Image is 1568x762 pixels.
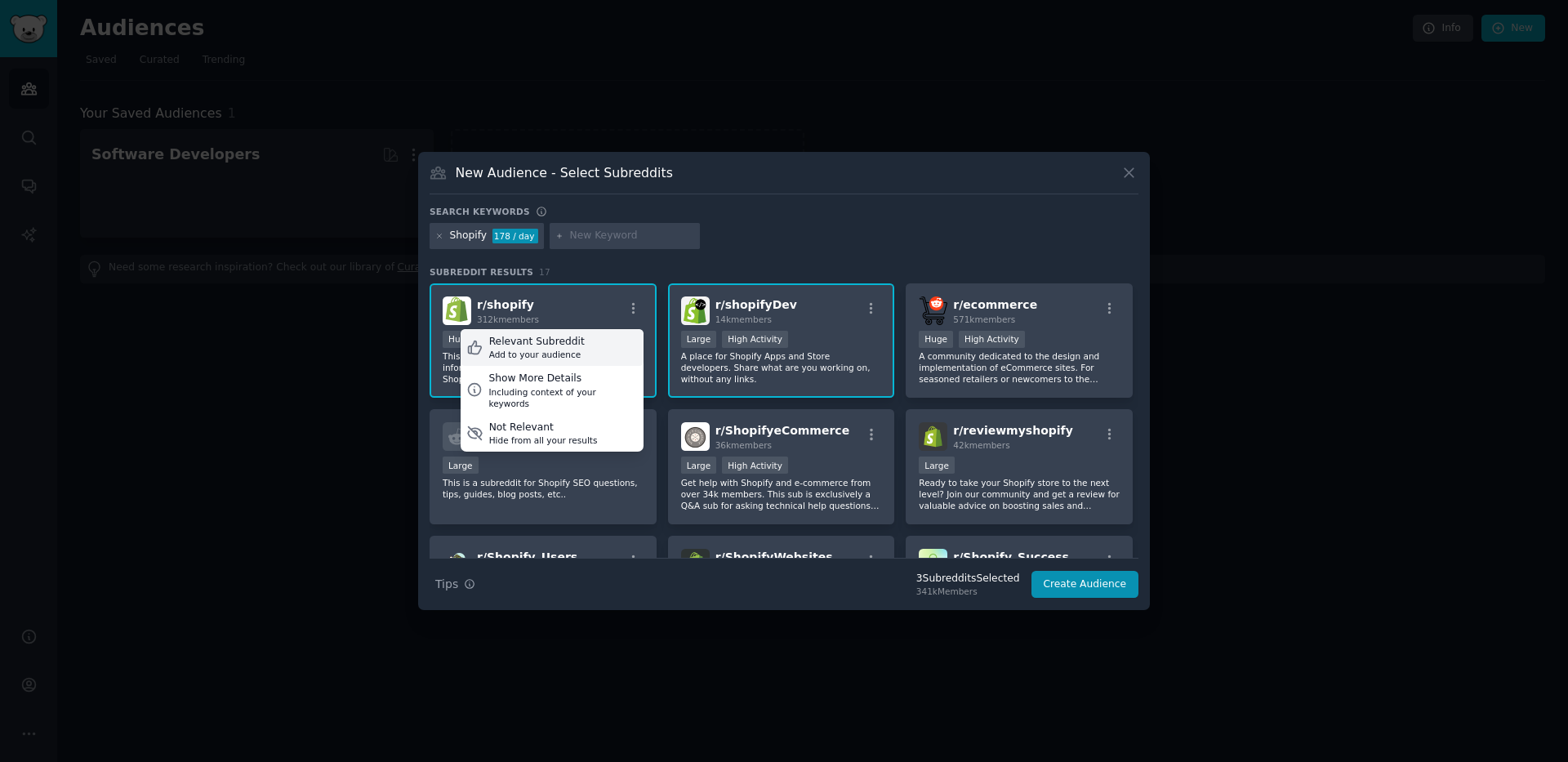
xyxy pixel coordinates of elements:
p: This is a subreddit for Shopify SEO questions, tips, guides, blog posts, etc.. [443,477,644,500]
div: Show More Details [488,372,637,386]
div: Large [443,457,479,474]
div: 3 Subreddit s Selected [916,572,1020,586]
img: shopifyDev [681,296,710,325]
div: Relevant Subreddit [489,335,585,350]
span: r/ reviewmyshopify [953,424,1072,437]
p: A community dedicated to the design and implementation of eCommerce sites. For seasoned retailers... [919,350,1120,385]
span: 17 [539,267,550,277]
div: Including context of your keywords [488,386,637,409]
span: 36k members [715,440,772,450]
input: New Keyword [570,229,694,243]
div: Shopify [450,229,488,243]
img: reviewmyshopify [919,422,947,451]
div: Huge [443,331,477,348]
img: ShopifyWebsites [681,549,710,577]
p: A place for Shopify Apps and Store developers. Share what are you working on, without any links. [681,350,882,385]
span: r/ Shopify_Success [953,550,1069,564]
span: 42k members [953,440,1009,450]
img: Shopify_Success [919,549,947,577]
span: r/ ShopifyWebsites [715,550,833,564]
img: Shopify_Users [443,549,471,577]
div: Add to your audience [489,349,585,360]
h3: New Audience - Select Subreddits [456,164,673,181]
span: r/ shopify [477,298,534,311]
span: r/ Shopify_Users [477,550,577,564]
div: 178 / day [492,229,538,243]
img: ShopifyeCommerce [681,422,710,451]
div: High Activity [722,331,788,348]
img: shopify [443,296,471,325]
div: Huge [919,331,953,348]
div: Large [681,331,717,348]
span: 571k members [953,314,1015,324]
span: 312k members [477,314,539,324]
span: Tips [435,576,458,593]
div: Large [919,457,955,474]
button: Tips [430,570,481,599]
h3: Search keywords [430,206,530,217]
div: Hide from all your results [489,434,598,446]
div: Large [681,457,717,474]
div: 341k Members [916,586,1020,597]
span: Subreddit Results [430,266,533,278]
div: High Activity [722,457,788,474]
div: High Activity [959,331,1025,348]
span: r/ ecommerce [953,298,1037,311]
p: This subreddit is a forum to ask or seek any information regarding Shopify. Developers for Shopif... [443,350,644,385]
p: Ready to take your Shopify store to the next level? Join our community and get a review for valua... [919,477,1120,511]
span: r/ ShopifyeCommerce [715,424,850,437]
p: Get help with Shopify and e-commerce from over 34k members. This sub is exclusively a Q&A sub for... [681,477,882,511]
div: Not Relevant [489,421,598,435]
img: ecommerce [919,296,947,325]
button: Create Audience [1031,571,1139,599]
span: 14k members [715,314,772,324]
span: r/ shopifyDev [715,298,797,311]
